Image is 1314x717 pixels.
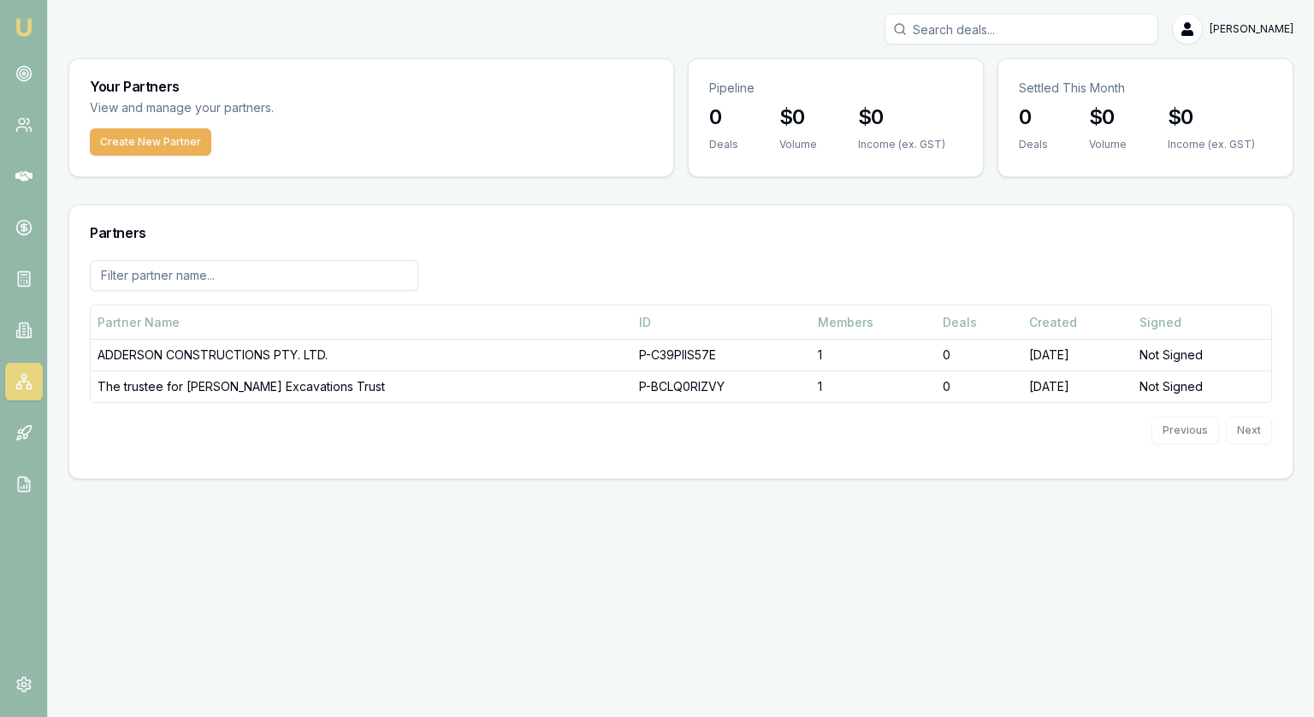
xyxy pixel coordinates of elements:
td: P-C39PIIS57E [632,340,811,371]
h3: 0 [709,104,738,131]
div: Not Signed [1139,378,1264,395]
td: ADDERSON CONSTRUCTIONS PTY. LTD. [91,340,632,371]
td: 1 [811,340,936,371]
p: View and manage your partners. [90,98,528,118]
td: 0 [936,340,1022,371]
div: Not Signed [1139,347,1264,364]
div: Income (ex. GST) [858,138,945,151]
td: [DATE] [1022,340,1133,371]
h3: Partners [90,226,1272,240]
p: Pipeline [709,80,962,97]
td: 0 [936,371,1022,403]
h3: 0 [1019,104,1048,131]
div: Volume [1089,138,1127,151]
input: Filter partner name... [90,260,418,291]
span: [PERSON_NAME] [1210,22,1293,36]
div: Deals [943,314,1015,331]
div: Created [1029,314,1127,331]
p: Settled This Month [1019,80,1272,97]
div: Volume [779,138,817,151]
div: Partner Name [98,314,625,331]
td: [DATE] [1022,371,1133,403]
h3: $0 [1089,104,1127,131]
td: 1 [811,371,936,403]
div: ID [639,314,804,331]
h3: $0 [779,104,817,131]
div: Signed [1139,314,1264,331]
h3: $0 [1168,104,1255,131]
td: The trustee for [PERSON_NAME] Excavations Trust [91,371,632,403]
div: Members [818,314,929,331]
div: Deals [709,138,738,151]
input: Search deals [885,14,1158,44]
td: P-BCLQ0RIZVY [632,371,811,403]
button: Create New Partner [90,128,211,156]
img: emu-icon-u.png [14,17,34,38]
h3: $0 [858,104,945,131]
div: Income (ex. GST) [1168,138,1255,151]
div: Deals [1019,138,1048,151]
h3: Your Partners [90,80,653,93]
